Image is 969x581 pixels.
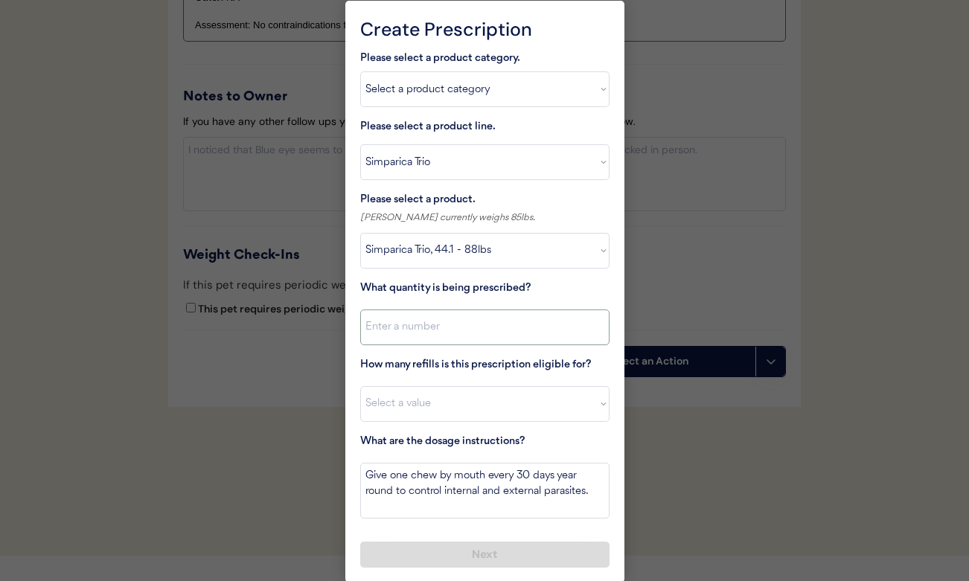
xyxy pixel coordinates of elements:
div: How many refills is this prescription eligible for? [360,356,610,375]
div: [PERSON_NAME] currently weighs 85lbs. [360,210,610,225]
div: Please select a product category. [360,50,610,68]
div: What are the dosage instructions? [360,433,610,452]
input: Enter a number [360,309,610,345]
div: Please select a product. [360,191,610,210]
div: Please select a product line. [360,118,509,137]
button: Next [360,542,610,568]
div: Create Prescription [360,16,610,44]
div: What quantity is being prescribed? [360,280,610,298]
